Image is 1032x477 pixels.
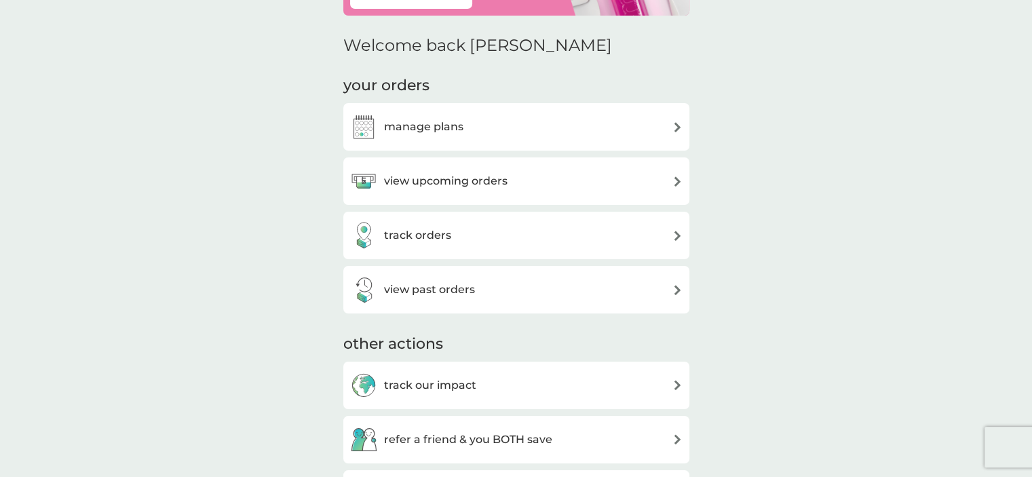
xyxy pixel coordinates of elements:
[384,172,508,190] h3: view upcoming orders
[384,377,476,394] h3: track our impact
[384,227,451,244] h3: track orders
[343,36,612,56] h2: Welcome back [PERSON_NAME]
[384,281,475,299] h3: view past orders
[384,118,463,136] h3: manage plans
[384,431,552,449] h3: refer a friend & you BOTH save
[672,231,683,241] img: arrow right
[672,380,683,390] img: arrow right
[343,334,443,355] h3: other actions
[672,176,683,187] img: arrow right
[343,75,429,96] h3: your orders
[672,285,683,295] img: arrow right
[672,122,683,132] img: arrow right
[672,434,683,444] img: arrow right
